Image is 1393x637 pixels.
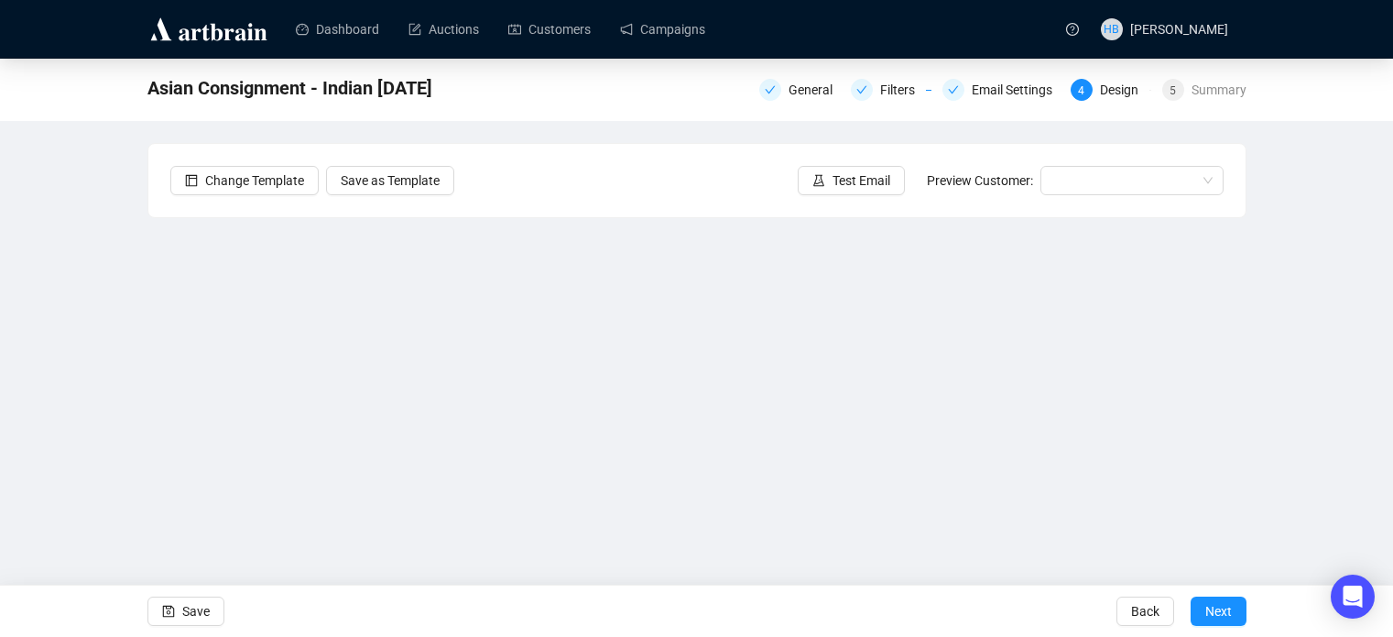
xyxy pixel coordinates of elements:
a: Campaigns [620,5,705,53]
div: General [789,79,843,101]
span: Change Template [205,170,304,191]
span: Save as Template [341,170,440,191]
span: layout [185,174,198,187]
div: 5Summary [1162,79,1246,101]
span: [PERSON_NAME] [1130,22,1228,37]
div: Filters [851,79,931,101]
span: Asian Consignment - Indian Aug 2025 [147,73,432,103]
span: check [948,84,959,95]
span: experiment [812,174,825,187]
button: Test Email [798,166,905,195]
span: check [765,84,776,95]
button: Save [147,597,224,626]
span: Save [182,586,210,637]
button: Next [1191,597,1246,626]
span: Next [1205,586,1232,637]
span: HB [1104,20,1119,38]
span: 5 [1170,84,1176,97]
button: Back [1116,597,1174,626]
a: Auctions [408,5,479,53]
button: Save as Template [326,166,454,195]
div: Summary [1192,79,1246,101]
span: Test Email [833,170,890,191]
span: Preview Customer: [927,173,1033,188]
a: Dashboard [296,5,379,53]
div: Filters [880,79,926,101]
span: check [856,84,867,95]
img: logo [147,15,270,44]
div: Email Settings [972,79,1063,101]
div: Design [1100,79,1149,101]
span: 4 [1078,84,1084,97]
div: 4Design [1071,79,1151,101]
div: Email Settings [942,79,1060,101]
button: Change Template [170,166,319,195]
div: Open Intercom Messenger [1331,575,1375,619]
span: question-circle [1066,23,1079,36]
a: Customers [508,5,591,53]
div: General [759,79,840,101]
span: Back [1131,586,1159,637]
span: save [162,605,175,618]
